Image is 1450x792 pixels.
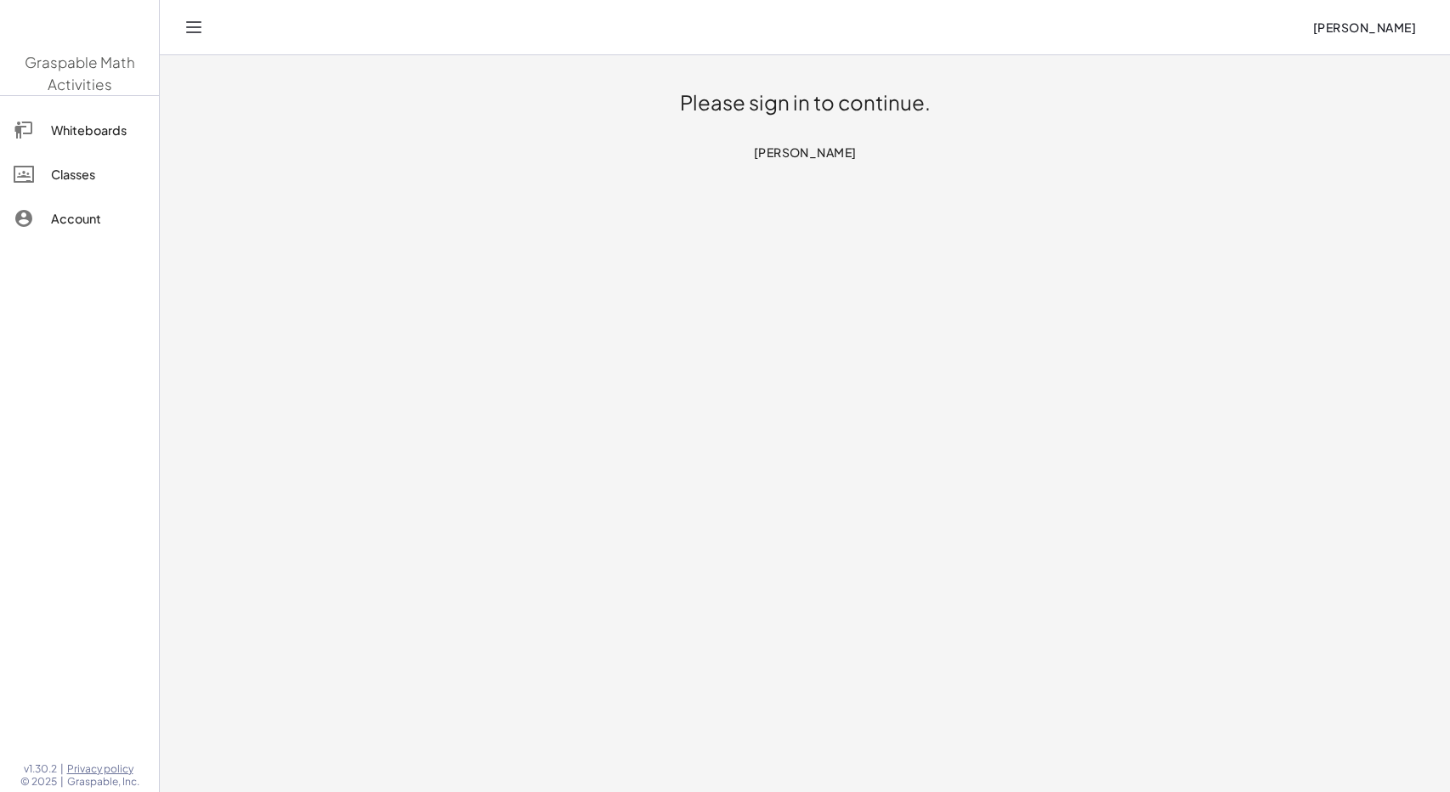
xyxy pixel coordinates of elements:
span: [PERSON_NAME] [753,144,857,160]
h1: Please sign in to continue. [680,89,931,116]
a: Privacy policy [67,762,139,776]
span: © 2025 [20,775,57,789]
div: Classes [51,164,145,184]
span: Graspable, Inc. [67,775,139,789]
span: Graspable Math Activities [25,53,135,93]
a: Classes [7,154,152,195]
span: | [60,762,64,776]
a: Whiteboards [7,110,152,150]
span: [PERSON_NAME] [1312,20,1416,35]
a: Account [7,198,152,239]
div: Whiteboards [51,120,145,140]
button: Toggle navigation [180,14,207,41]
span: v1.30.2 [24,762,57,776]
div: Account [51,208,145,229]
span: | [60,775,64,789]
button: [PERSON_NAME] [739,137,870,167]
button: [PERSON_NAME] [1299,12,1430,42]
